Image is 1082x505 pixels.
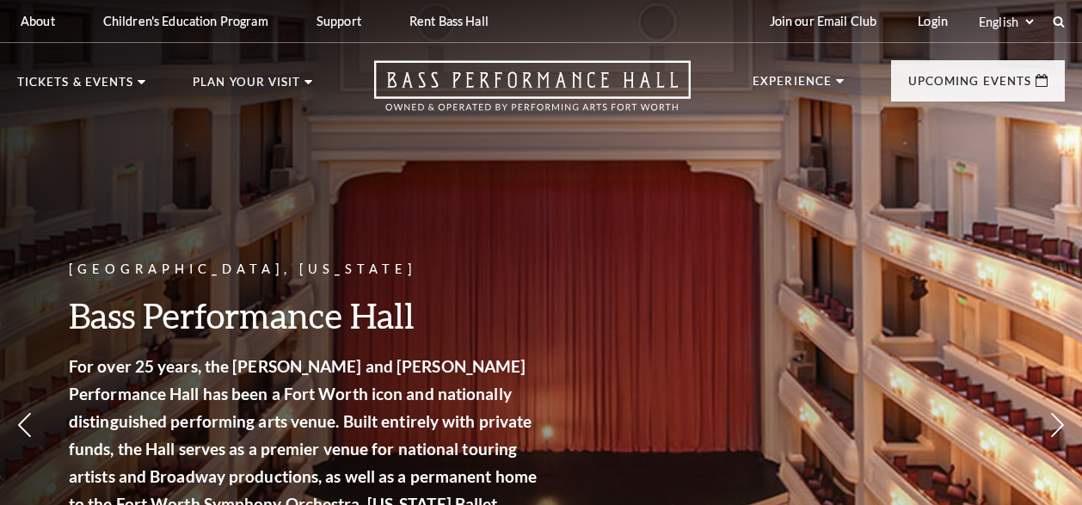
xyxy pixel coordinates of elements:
p: Experience [753,76,832,96]
p: Tickets & Events [17,77,133,97]
h3: Bass Performance Hall [69,293,542,337]
p: [GEOGRAPHIC_DATA], [US_STATE] [69,259,542,280]
p: Plan Your Visit [193,77,300,97]
p: About [21,14,55,28]
p: Upcoming Events [908,76,1031,96]
select: Select: [975,14,1036,30]
p: Rent Bass Hall [409,14,489,28]
p: Children's Education Program [103,14,268,28]
p: Support [317,14,361,28]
